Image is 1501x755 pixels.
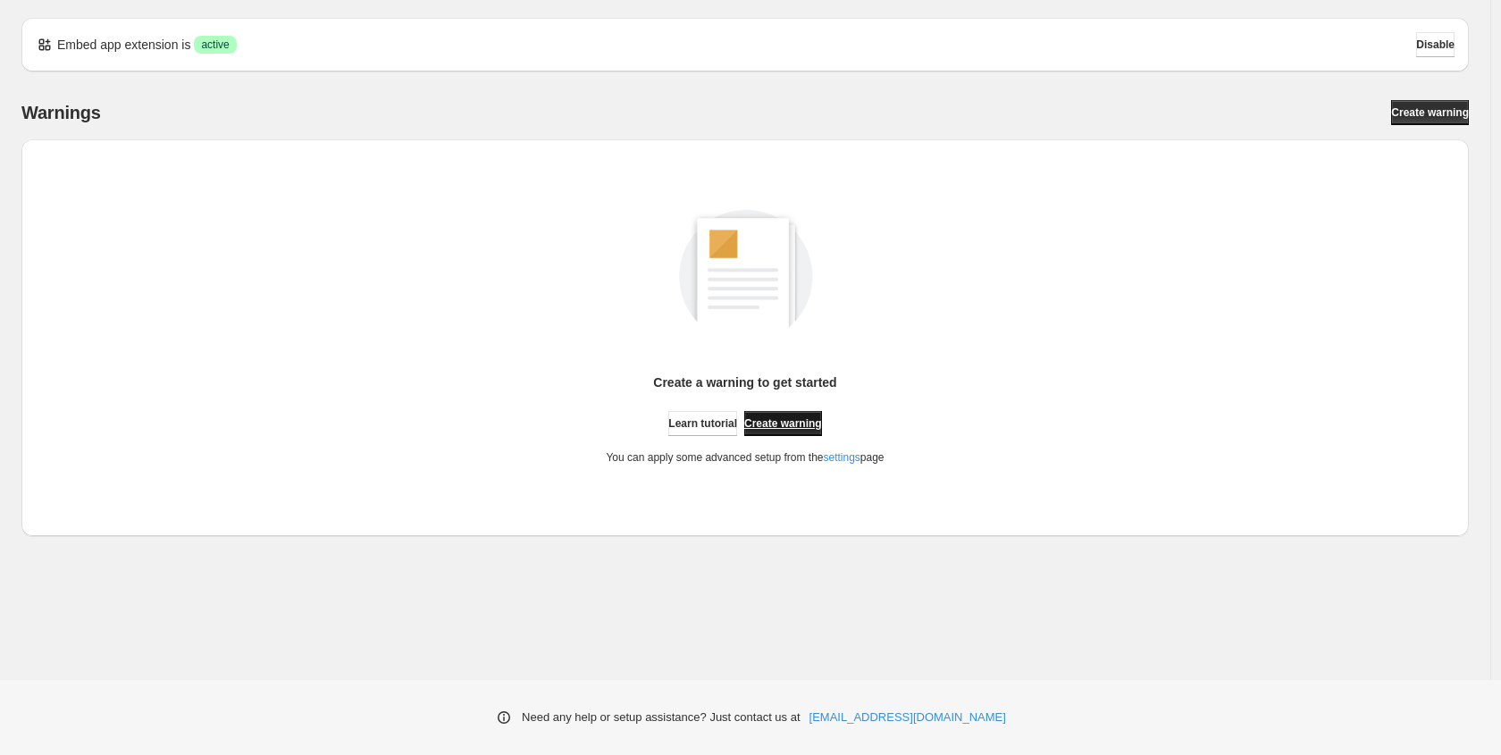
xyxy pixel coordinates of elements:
[744,416,822,431] span: Create warning
[668,411,737,436] a: Learn tutorial
[744,411,822,436] a: Create warning
[809,709,1006,726] a: [EMAIL_ADDRESS][DOMAIN_NAME]
[1391,100,1469,125] a: Create warning
[668,416,737,431] span: Learn tutorial
[823,451,860,464] a: settings
[606,450,884,465] p: You can apply some advanced setup from the page
[1416,32,1455,57] button: Disable
[21,102,101,123] h2: Warnings
[1391,105,1469,120] span: Create warning
[57,36,190,54] p: Embed app extension is
[653,373,836,391] p: Create a warning to get started
[201,38,229,52] span: active
[1416,38,1455,52] span: Disable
